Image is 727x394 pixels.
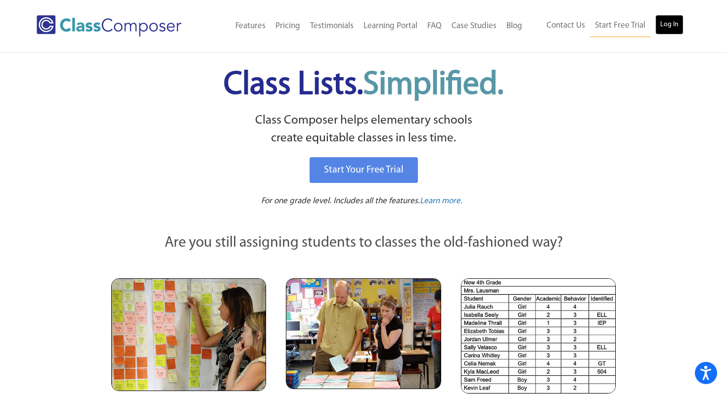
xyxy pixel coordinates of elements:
p: Class Composer helps elementary schools create equitable classes in less time. [110,112,617,148]
a: Start Free Trial [590,15,650,37]
a: Testimonials [305,15,359,37]
a: Learning Portal [359,15,422,37]
a: Features [230,15,271,37]
a: Learn more. [420,195,462,208]
a: Pricing [271,15,305,37]
span: Simplified. [363,69,503,101]
nav: Header Menu [527,15,683,37]
a: Blog [501,15,527,37]
a: Log In [655,15,683,35]
a: Case Studies [447,15,501,37]
span: For one grade level. Includes all the features. [261,197,420,205]
img: Teachers Looking at Sticky Notes [111,278,266,391]
span: Class Lists. [224,69,503,101]
nav: Header Menu [207,15,527,37]
img: Class Composer [37,15,182,37]
span: Learn more. [420,197,462,205]
span: Start Your Free Trial [324,165,404,175]
a: FAQ [422,15,447,37]
a: Start Your Free Trial [310,157,418,183]
img: Blue and Pink Paper Cards [286,278,441,389]
img: Spreadsheets [461,278,616,394]
a: Contact Us [542,15,590,37]
p: Are you still assigning students to classes the old-fashioned way? [111,232,616,254]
